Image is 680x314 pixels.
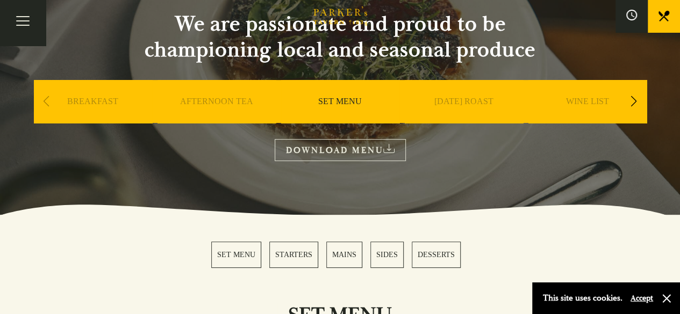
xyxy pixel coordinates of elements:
div: 4 / 9 [405,80,523,155]
div: Next slide [627,90,641,113]
a: SET MENU [318,96,362,139]
a: 2 / 5 [269,242,318,268]
button: Close and accept [661,293,672,304]
button: Accept [631,293,653,303]
a: 4 / 5 [370,242,404,268]
h2: We are passionate and proud to be championing local and seasonal produce [125,11,555,63]
div: 3 / 9 [281,80,399,155]
div: 2 / 9 [158,80,276,155]
a: 5 / 5 [412,242,461,268]
a: WINE LIST [566,96,609,139]
a: 1 / 5 [211,242,261,268]
a: 3 / 5 [326,242,362,268]
a: BREAKFAST [67,96,118,139]
a: DOWNLOAD MENU [275,139,406,161]
div: 1 / 9 [34,80,152,155]
div: 5 / 9 [528,80,647,155]
a: [DATE] ROAST [434,96,493,139]
a: AFTERNOON TEA [180,96,253,139]
p: This site uses cookies. [543,290,622,306]
div: Previous slide [39,90,54,113]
